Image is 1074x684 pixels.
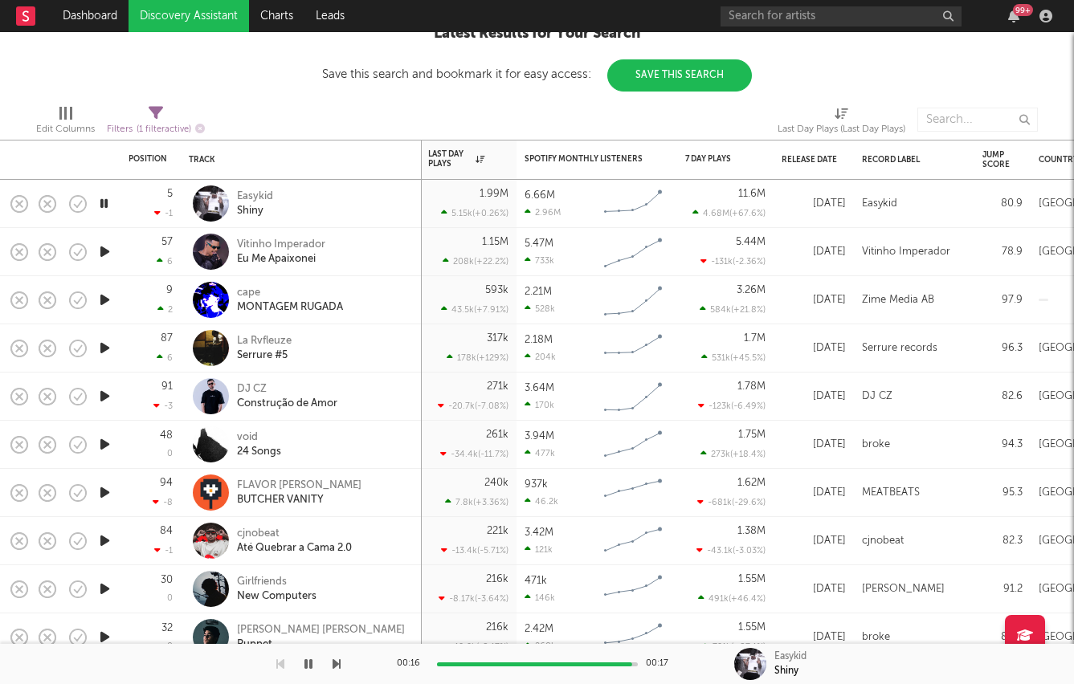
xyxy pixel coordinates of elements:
div: Zime Media AB [862,291,934,310]
div: 1.15M [482,237,508,247]
a: GirlfriendsNew Computers [237,575,316,604]
div: 2 [157,304,173,315]
div: 1.7M [744,333,766,344]
svg: Chart title [597,617,669,658]
div: 1.75M [738,430,766,440]
div: 6 [157,352,173,363]
input: Search for artists [721,6,962,26]
div: 2.18M [525,335,553,345]
div: [DATE] [782,242,846,262]
svg: Chart title [597,232,669,272]
div: 84 [160,526,173,536]
div: 216k [486,622,508,633]
div: 528k [525,303,555,314]
div: Edit Columns [36,100,95,146]
svg: Chart title [597,521,669,561]
div: 82.3 [982,531,1023,551]
div: Easykid [862,194,897,214]
div: 178k ( +129 % ) [447,352,508,363]
div: 261k [486,430,508,440]
div: DJ CZ [862,387,892,406]
button: 99+ [1008,10,1019,22]
div: -8.17k ( -3.64 % ) [439,593,508,604]
svg: Chart title [597,328,669,368]
div: 5.44M [736,237,766,247]
div: Girlfriends [237,575,316,589]
div: broke [862,435,890,454]
svg: Chart title [597,184,669,224]
div: [DATE] [782,339,846,358]
div: 2.42M [525,624,553,634]
div: Save this search and bookmark it for easy access: [322,68,752,80]
div: 5.47M [525,238,553,249]
div: 96.3 [982,339,1023,358]
svg: Chart title [597,425,669,465]
div: 57 [161,237,173,247]
div: -43.1k ( -3.03 % ) [696,545,766,556]
div: 1.99M [480,189,508,199]
a: void24 Songs [237,430,281,459]
div: 471k [525,576,547,586]
div: Position [129,154,167,164]
div: 46.2k [525,496,558,507]
div: 1.38M [737,526,766,536]
div: cape [237,286,343,300]
div: Last Day Plays (Last Day Plays) [778,100,905,146]
div: -19.2k ( -8.17 % ) [440,641,508,652]
div: 584k ( +21.8 % ) [700,304,766,315]
a: Vitinho ImperadorEu Me Apaixonei [237,238,325,267]
div: -13.4k ( -5.71 % ) [441,545,508,556]
div: 3.64M [525,383,554,393]
div: 0 [167,450,173,458]
div: [DATE] [782,531,846,551]
div: 32 [161,623,173,633]
input: Search... [917,108,1038,132]
div: Track [189,155,406,165]
div: 593k [485,285,508,295]
div: [PERSON_NAME] [PERSON_NAME] [237,623,405,637]
div: Vitinho Imperador [237,238,325,252]
div: 7.8k ( +3.36 % ) [445,497,508,507]
button: Save This Search [607,59,752,92]
a: EasykidShiny [237,189,273,218]
div: -123k ( -6.49 % ) [698,401,766,411]
div: -3 [153,401,173,411]
div: 208k ( +22.2 % ) [443,256,508,267]
div: void [237,430,281,445]
div: -20.7k ( -7.08 % ) [438,401,508,411]
div: 6.66M [525,190,555,201]
div: 80.9 [982,194,1023,214]
div: MONTAGEM RUGADA [237,300,343,315]
svg: Chart title [597,473,669,513]
div: 87 [161,333,173,344]
div: 97.9 [982,291,1023,310]
div: MEATBEATS [862,483,920,503]
div: Last Day Plays (Last Day Plays) [778,120,905,139]
div: 4.68M ( +67.6 % ) [692,208,766,218]
div: 1.62M [737,478,766,488]
div: -34.4k ( -11.7 % ) [440,449,508,459]
div: 170k [525,400,554,410]
div: 7 Day Plays [685,154,741,164]
div: [DATE] [782,580,846,599]
div: 1.55M [738,622,766,633]
div: New Computers [237,589,316,604]
svg: Chart title [597,280,669,320]
div: 84.4 [982,628,1023,647]
div: Spotify Monthly Listeners [525,154,645,164]
div: 11.6M [738,189,766,199]
div: 5 [167,189,173,199]
div: 146k [525,592,555,603]
div: 91.2 [982,580,1023,599]
a: [PERSON_NAME] [PERSON_NAME]Puppet [237,623,405,652]
div: 48 [160,430,173,441]
div: -131k ( -2.36 % ) [700,256,766,267]
div: Release Date [782,155,838,165]
div: 6 [157,256,173,267]
div: 99 + [1013,4,1033,16]
div: -8 [153,497,173,507]
div: Jump Score [982,150,1010,169]
svg: Chart title [597,569,669,609]
div: 2.96M [525,207,561,218]
div: 43.5k ( +7.91 % ) [441,304,508,315]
